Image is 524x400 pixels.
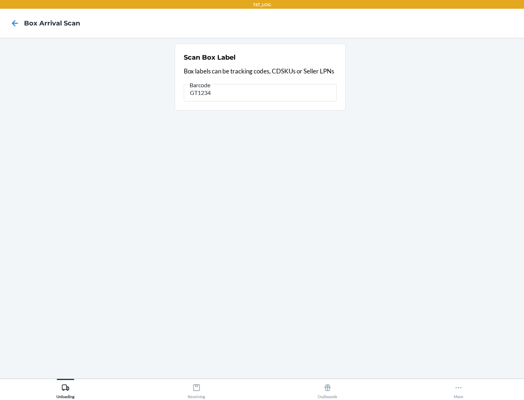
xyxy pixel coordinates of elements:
[188,81,211,89] span: Barcode
[184,84,337,101] input: Barcode
[56,381,75,399] div: Unloading
[454,381,463,399] div: More
[393,379,524,399] button: More
[184,53,235,62] h2: Scan Box Label
[131,379,262,399] button: Receiving
[188,381,205,399] div: Receiving
[184,67,337,76] p: Box labels can be tracking codes, CDSKUs or Seller LPNs
[262,379,393,399] button: Outbounds
[318,381,337,399] div: Outbounds
[253,1,271,8] p: TST_LOG
[24,19,80,28] h4: Box Arrival Scan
